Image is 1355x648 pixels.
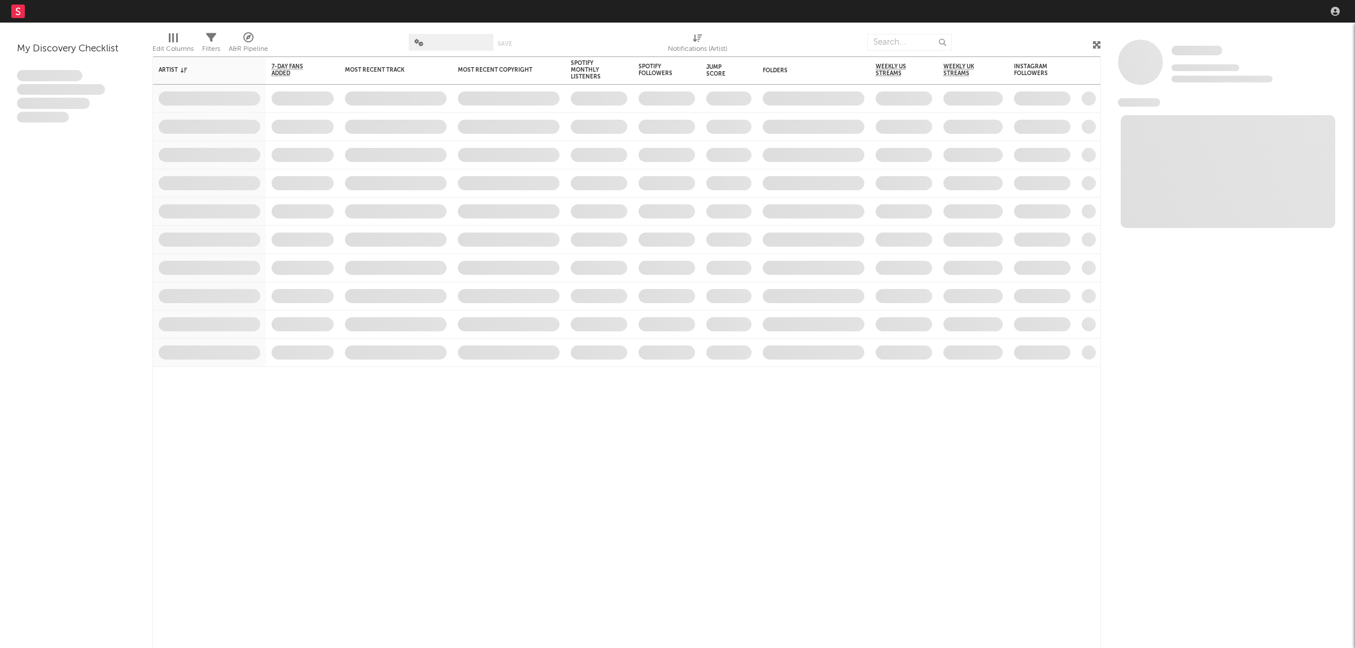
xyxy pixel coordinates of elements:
span: Weekly UK Streams [943,63,986,77]
div: A&R Pipeline [229,42,268,56]
div: Notifications (Artist) [668,42,727,56]
div: Edit Columns [152,42,194,56]
span: Tracking Since: [DATE] [1172,64,1239,71]
div: My Discovery Checklist [17,42,135,56]
div: Most Recent Track [345,67,430,73]
span: Some Artist [1172,46,1222,55]
a: Some Artist [1172,45,1222,56]
div: A&R Pipeline [229,28,268,61]
div: Folders [763,67,847,74]
div: Instagram Followers [1014,63,1054,77]
div: Spotify Monthly Listeners [571,60,610,80]
span: Weekly US Streams [876,63,915,77]
span: Integer aliquet in purus et [17,84,105,95]
input: Search... [867,34,952,51]
span: Lorem ipsum dolor [17,70,82,81]
div: Filters [202,28,220,61]
div: Edit Columns [152,28,194,61]
div: Notifications (Artist) [668,28,727,61]
span: 0 fans last week [1172,76,1273,82]
button: Save [497,41,512,47]
span: News Feed [1118,98,1160,107]
span: 7-Day Fans Added [272,63,317,77]
span: Praesent ac interdum [17,98,90,109]
div: Filters [202,42,220,56]
div: Artist [159,67,243,73]
div: Most Recent Copyright [458,67,543,73]
div: Spotify Followers [639,63,678,77]
span: Aliquam viverra [17,112,69,123]
div: Jump Score [706,64,735,77]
